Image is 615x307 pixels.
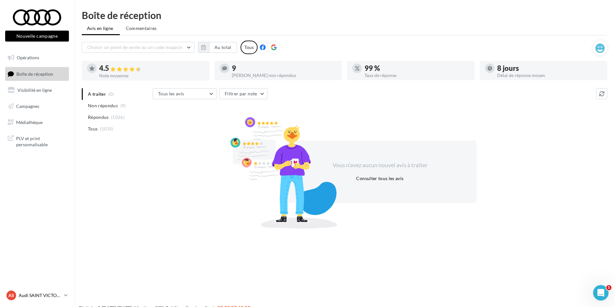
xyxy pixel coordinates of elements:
a: PLV et print personnalisable [4,131,70,150]
span: Non répondus [88,102,118,109]
a: Visibilité en ligne [4,83,70,97]
div: 9 [232,65,337,72]
p: Audi SAINT VICTORET [19,292,61,299]
div: Taux de réponse [364,73,469,78]
span: Visibilité en ligne [17,87,52,93]
button: Au total [198,42,237,53]
iframe: Intercom live chat [593,285,609,301]
button: Consulter tous les avis [354,175,406,182]
span: Répondus [88,114,109,120]
span: Commentaires [126,25,157,31]
span: (1035) [100,126,114,131]
div: Boîte de réception [82,10,607,20]
div: [PERSON_NAME] non répondus [232,73,337,78]
div: Note moyenne [99,73,204,78]
span: PLV et print personnalisable [16,134,66,148]
a: Boîte de réception [4,67,70,81]
span: (1026) [111,115,125,120]
a: Médiathèque [4,116,70,129]
div: 4.5 [99,65,204,72]
div: Tous [241,41,258,54]
div: Vous n'avez aucun nouvel avis à traiter [325,161,435,169]
span: Tous les avis [158,91,184,96]
span: Médiathèque [16,119,43,125]
button: Choisir un point de vente ou un code magasin [82,42,194,53]
span: Boîte de réception [16,71,53,76]
span: Choisir un point de vente ou un code magasin [87,44,183,50]
button: Filtrer par note [219,88,268,99]
button: Tous les avis [153,88,217,99]
div: 8 jours [497,65,602,72]
span: Tous [88,126,98,132]
button: Nouvelle campagne [5,31,69,42]
button: Au total [209,42,237,53]
a: Opérations [4,51,70,64]
a: Campagnes [4,100,70,113]
span: Opérations [17,55,39,60]
div: Délai de réponse moyen [497,73,602,78]
span: AS [8,292,14,299]
span: (9) [120,103,126,108]
span: Campagnes [16,103,39,109]
span: 1 [606,285,611,290]
div: 99 % [364,65,469,72]
a: AS Audi SAINT VICTORET [5,289,69,302]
